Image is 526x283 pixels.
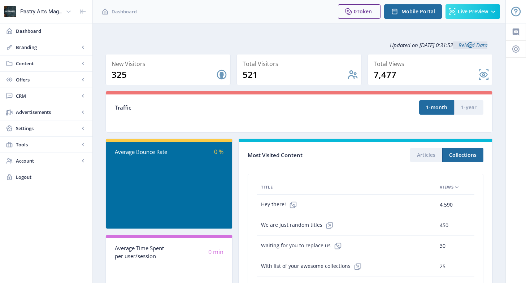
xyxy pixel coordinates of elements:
span: Mobile Portal [401,9,435,14]
span: Waiting for you to replace us [261,239,345,253]
div: Average Bounce Rate [115,148,169,156]
span: 25 [440,262,445,271]
span: We are just random titles [261,218,337,233]
img: properties.app_icon.png [4,6,16,17]
span: Token [357,8,372,15]
span: Title [261,183,273,191]
span: Dashboard [16,27,87,35]
button: Live Preview [445,4,500,19]
div: Average Time Spent per user/session [115,244,169,260]
div: Total Visitors [243,59,358,69]
span: 30 [440,242,445,250]
span: Tools [16,141,79,148]
span: Settings [16,125,79,132]
span: Live Preview [458,9,488,14]
button: 1-year [454,100,483,115]
button: Mobile Portal [384,4,442,19]
span: Account [16,157,79,164]
button: Articles [410,148,442,162]
span: Advertisements [16,109,79,116]
div: 325 [112,69,216,80]
button: 0Token [338,4,381,19]
span: CRM [16,92,79,100]
div: Total Views [374,59,490,69]
div: 0 min [169,248,223,256]
span: With list of your awesome collections [261,259,365,274]
span: 450 [440,221,448,230]
span: Logout [16,173,87,181]
div: New Visitors [112,59,227,69]
div: Most Visited Content [248,150,366,161]
button: 1-month [419,100,454,115]
span: 4,590 [440,200,453,209]
div: Pastry Arts Magazine [20,4,63,19]
span: 0 % [214,148,223,156]
div: 521 [243,69,347,80]
span: Offers [16,76,79,83]
div: Updated on [DATE] 0:31:52 [105,36,493,54]
span: Dashboard [112,8,137,15]
span: Views [440,183,454,191]
a: Reload Data [453,41,487,49]
button: Collections [442,148,483,162]
div: 7,477 [374,69,478,80]
div: Traffic [115,103,299,112]
span: Branding [16,44,79,51]
span: Hey there! [261,198,300,212]
span: Content [16,60,79,67]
